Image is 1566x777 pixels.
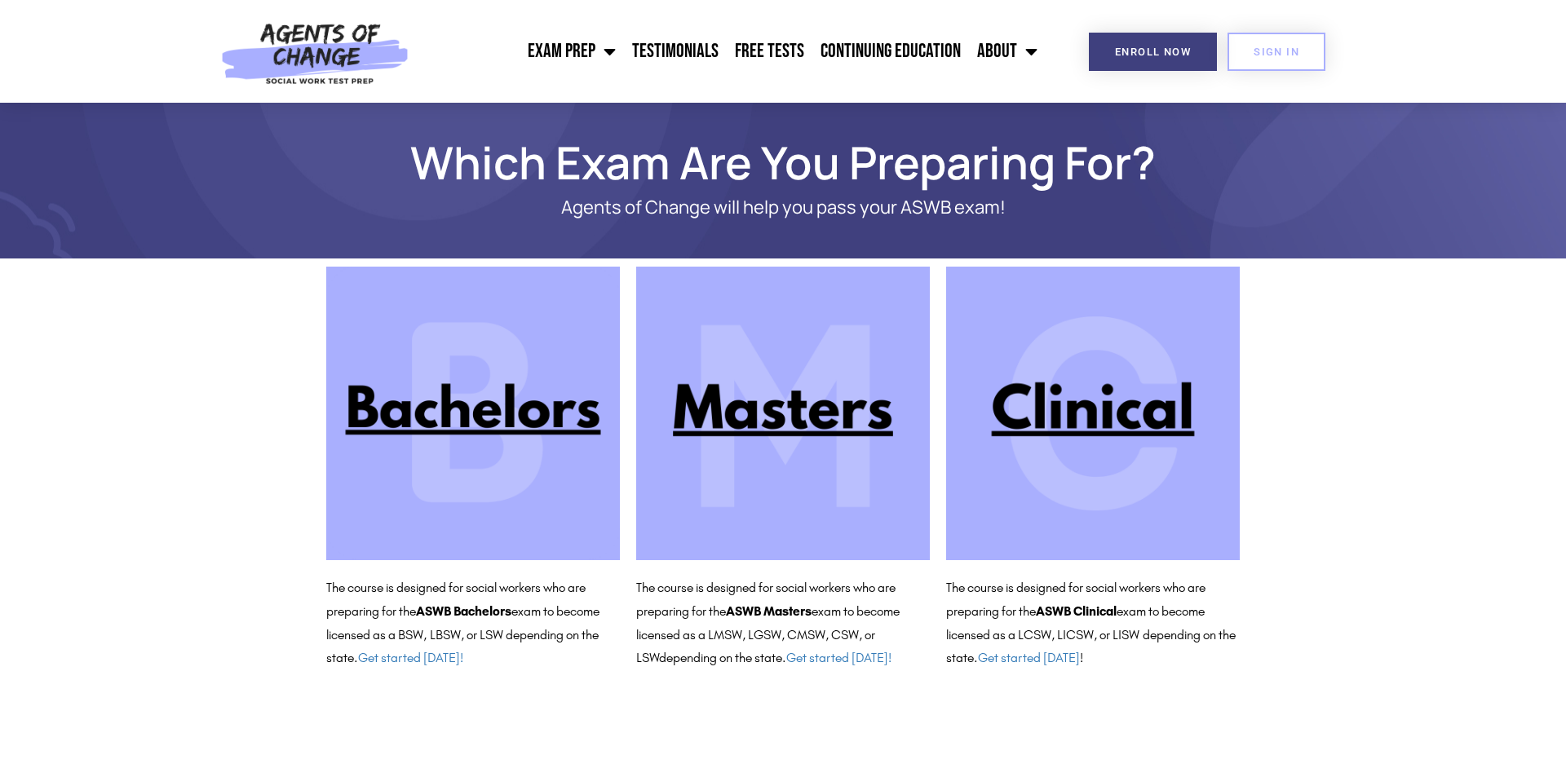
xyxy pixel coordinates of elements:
b: ASWB Masters [726,603,812,619]
span: Enroll Now [1115,46,1191,57]
b: ASWB Bachelors [416,603,511,619]
a: Exam Prep [520,31,624,72]
a: About [969,31,1046,72]
p: The course is designed for social workers who are preparing for the exam to become licensed as a ... [636,576,930,670]
a: Get started [DATE]! [786,650,891,665]
a: Get started [DATE]! [358,650,463,665]
nav: Menu [418,31,1046,72]
h1: Which Exam Are You Preparing For? [318,143,1248,181]
a: SIGN IN [1228,33,1325,71]
span: . ! [974,650,1083,665]
p: The course is designed for social workers who are preparing for the exam to become licensed as a ... [326,576,620,670]
span: depending on the state. [659,650,891,665]
a: Enroll Now [1089,33,1217,71]
span: SIGN IN [1254,46,1299,57]
a: Continuing Education [812,31,969,72]
p: Agents of Change will help you pass your ASWB exam! [383,197,1183,218]
a: Testimonials [624,31,727,72]
a: Get started [DATE] [978,650,1080,665]
b: ASWB Clinical [1036,603,1117,619]
p: The course is designed for social workers who are preparing for the exam to become licensed as a ... [946,576,1240,670]
a: Free Tests [727,31,812,72]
